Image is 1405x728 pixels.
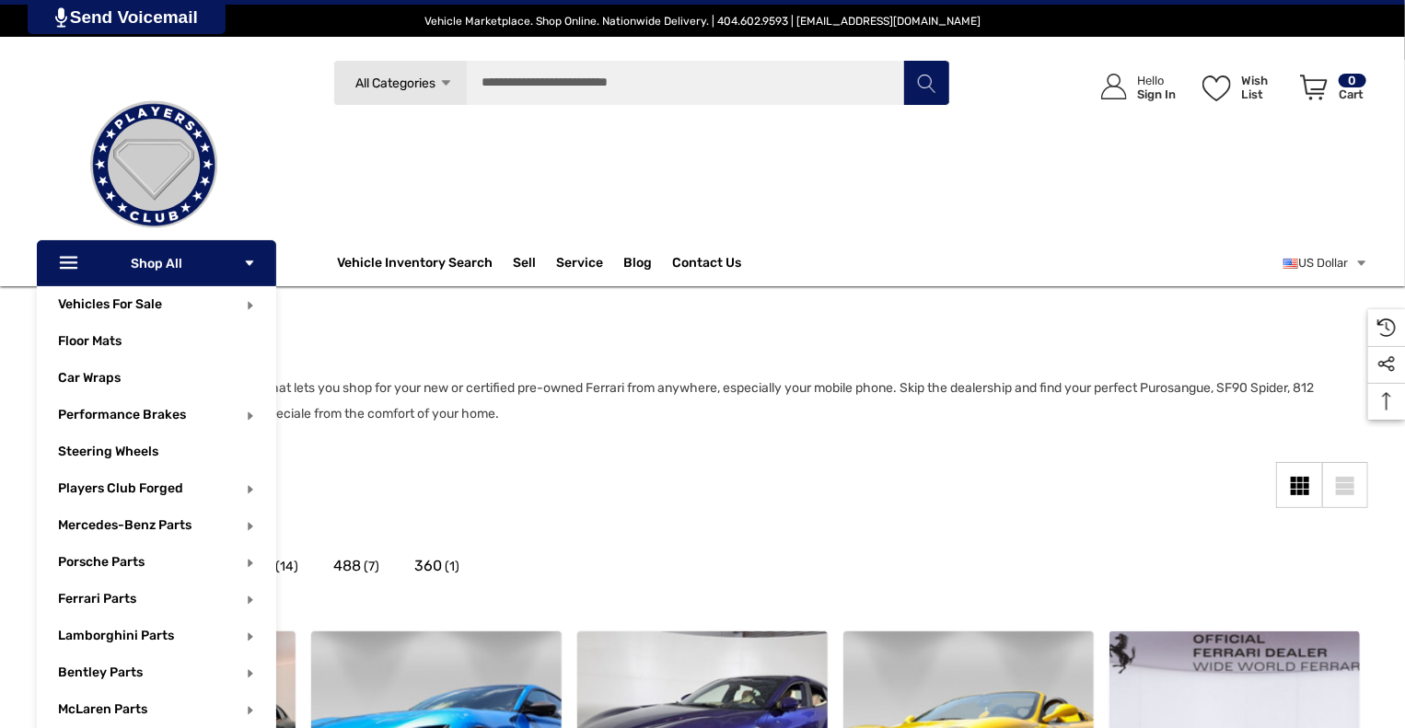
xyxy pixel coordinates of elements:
svg: Wish List [1202,75,1231,101]
span: (7) [364,555,379,579]
a: Porsche Parts [58,554,145,570]
a: Button Go To Sub Category F8 [255,554,298,584]
a: Service [556,255,603,275]
a: McLaren Parts [58,701,147,717]
p: Cart [1339,87,1366,101]
a: Lamborghini Parts [58,628,174,643]
span: (1) [445,555,459,579]
a: Mercedes-Benz Parts [58,517,192,533]
svg: Social Media [1377,355,1396,374]
a: Button Go To Sub Category 488 [333,554,379,584]
span: Floor Mats [58,333,122,353]
h1: Ferrari [37,331,1350,364]
a: Wish List Wish List [1194,55,1292,119]
span: Vehicle Marketplace. Shop Online. Nationwide Delivery. | 404.602.9593 | [EMAIL_ADDRESS][DOMAIN_NAME] [424,15,981,28]
a: Car Wraps [58,360,276,397]
svg: Top [1368,392,1405,410]
img: PjwhLS0gR2VuZXJhdG9yOiBHcmF2aXQuaW8gLS0+PHN2ZyB4bWxucz0iaHR0cDovL3d3dy53My5vcmcvMjAwMC9zdmciIHhtb... [55,7,67,28]
span: McLaren Parts [58,701,147,722]
span: Vehicles For Sale [58,296,162,317]
span: Bentley Parts [58,664,143,685]
a: Blog [623,255,652,275]
svg: Recently Viewed [1377,318,1396,337]
span: Mercedes-Benz Parts [58,517,192,537]
p: Wish List [1241,74,1290,101]
p: Shop All [37,240,276,286]
span: Lamborghini Parts [58,628,174,648]
span: All Categories [356,75,436,91]
a: Ferrari Parts [58,591,136,607]
span: 488 [333,554,361,578]
a: Sign in [1080,55,1185,119]
span: Ferrari Parts [58,591,136,611]
img: Players Club | Cars For Sale [62,73,246,257]
a: Players Club Forged [58,480,183,496]
a: List View [1322,462,1368,508]
a: Floor Mats [58,323,276,360]
a: Steering Wheels [58,433,276,470]
span: Sell [513,255,536,275]
svg: Review Your Cart [1300,75,1328,100]
nav: Breadcrumb [37,297,1368,329]
a: Vehicles For Sale [58,296,162,312]
a: Sell [513,245,556,282]
a: Contact Us [672,255,741,275]
span: 360 [414,554,442,578]
p: 0 [1339,74,1366,87]
span: Steering Wheels [58,444,158,464]
a: Performance Brakes [58,407,186,422]
a: All Categories Icon Arrow Down Icon Arrow Up [333,60,467,106]
svg: Icon Arrow Down [243,257,256,270]
p: Sign In [1137,87,1176,101]
a: Cart with 0 items [1292,55,1368,127]
a: Grid View [1276,462,1322,508]
button: Search [903,60,949,106]
p: Players Club Cars offers a marketplace that lets you shop for your new or certified pre-owned Fer... [37,376,1350,427]
a: Button Go To Sub Category 360 [414,554,459,584]
svg: Icon User Account [1101,74,1127,99]
span: (14) [275,555,298,579]
span: Players Club Forged [58,480,183,501]
a: Bentley Parts [58,664,143,680]
span: Performance Brakes [58,407,186,427]
a: USD [1283,245,1368,282]
span: Car Wraps [58,370,121,390]
p: Hello [1137,74,1176,87]
span: Porsche Parts [58,554,145,574]
a: Vehicle Inventory Search [337,255,493,275]
svg: Icon Arrow Down [439,76,453,90]
svg: Icon Line [57,253,85,274]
